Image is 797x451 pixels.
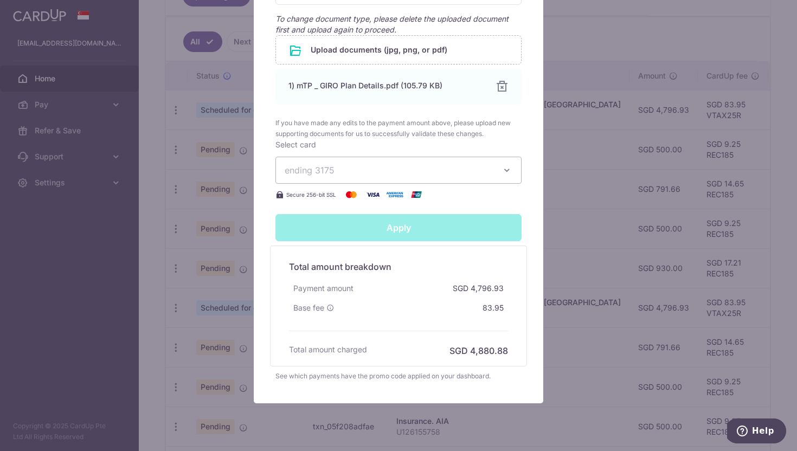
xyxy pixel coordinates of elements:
[449,344,508,357] h6: SGD 4,880.88
[384,188,406,201] img: American Express
[25,8,47,17] span: Help
[289,260,508,273] h5: Total amount breakdown
[275,157,522,184] button: ending 3175
[275,14,509,34] span: To change document type, please delete the uploaded document first and upload again to proceed.
[288,80,483,91] div: 1) mTP _ GIRO Plan Details.pdf (105.79 KB)
[727,418,786,446] iframe: Opens a widget where you can find more information
[275,371,522,382] div: See which payments have the promo code applied on your dashboard.
[340,188,362,201] img: Mastercard
[289,279,358,298] div: Payment amount
[286,190,336,199] span: Secure 256-bit SSL
[293,302,324,313] span: Base fee
[362,188,384,201] img: Visa
[448,279,508,298] div: SGD 4,796.93
[275,139,316,150] label: Select card
[289,344,367,355] h6: Total amount charged
[285,165,335,176] span: ending 3175
[275,118,522,139] span: If you have made any edits to the payment amount above, please upload new supporting documents fo...
[406,188,427,201] img: UnionPay
[275,35,522,65] div: Upload documents (jpg, png, or pdf)
[478,298,508,318] div: 83.95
